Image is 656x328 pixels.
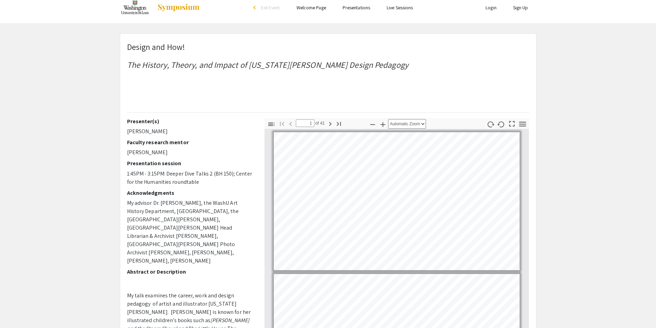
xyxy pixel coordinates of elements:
[127,190,254,196] h2: Acknowledgments
[324,118,336,128] button: Next Page
[296,119,314,127] input: Page
[157,3,200,12] img: Symposium by ForagerOne
[276,118,288,128] button: Go to First Page
[367,119,378,129] button: Zoom Out
[127,160,254,167] h2: Presentation session
[387,4,413,11] a: Live Sessions
[127,199,254,265] p: My advisor Dr. [PERSON_NAME], the WashU Art History Department, [GEOGRAPHIC_DATA], the [GEOGRAPHI...
[127,41,185,52] span: Design and How!
[127,127,254,136] p: [PERSON_NAME]
[513,4,528,11] a: Sign Up
[261,4,280,11] span: Exit Event
[506,118,518,128] button: Switch to Presentation Mode
[127,268,254,275] h2: Abstract or Description
[253,6,258,10] div: arrow_back_ios
[265,119,277,129] button: Toggle Sidebar
[486,4,497,11] a: Login
[333,118,345,128] button: Go to Last Page
[495,119,507,129] button: Rotate Counterclockwise
[127,170,254,186] p: 1:45PM - 3:15PM: Deeper Dive Talks 2 (BH 150); Center for the Humanities roundtable
[5,297,29,323] iframe: Chat
[377,119,389,129] button: Zoom In
[127,139,254,146] h2: Faculty research mentor
[343,4,370,11] a: Presentations
[485,119,496,129] button: Rotate Clockwise
[127,292,251,324] span: My talk examines the career, work and design pedagogy of artist and illustrator [US_STATE][PERSON...
[388,119,426,129] select: Zoom
[517,119,528,129] button: Tools
[314,119,325,127] span: of 41
[127,148,254,157] p: [PERSON_NAME]
[127,118,254,125] h2: Presenter(s)
[285,118,296,128] button: Previous Page
[271,129,523,273] div: Page 1
[127,59,408,70] em: The History, Theory, and Impact of [US_STATE][PERSON_NAME] Design Pedagogy
[296,4,326,11] a: Welcome Page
